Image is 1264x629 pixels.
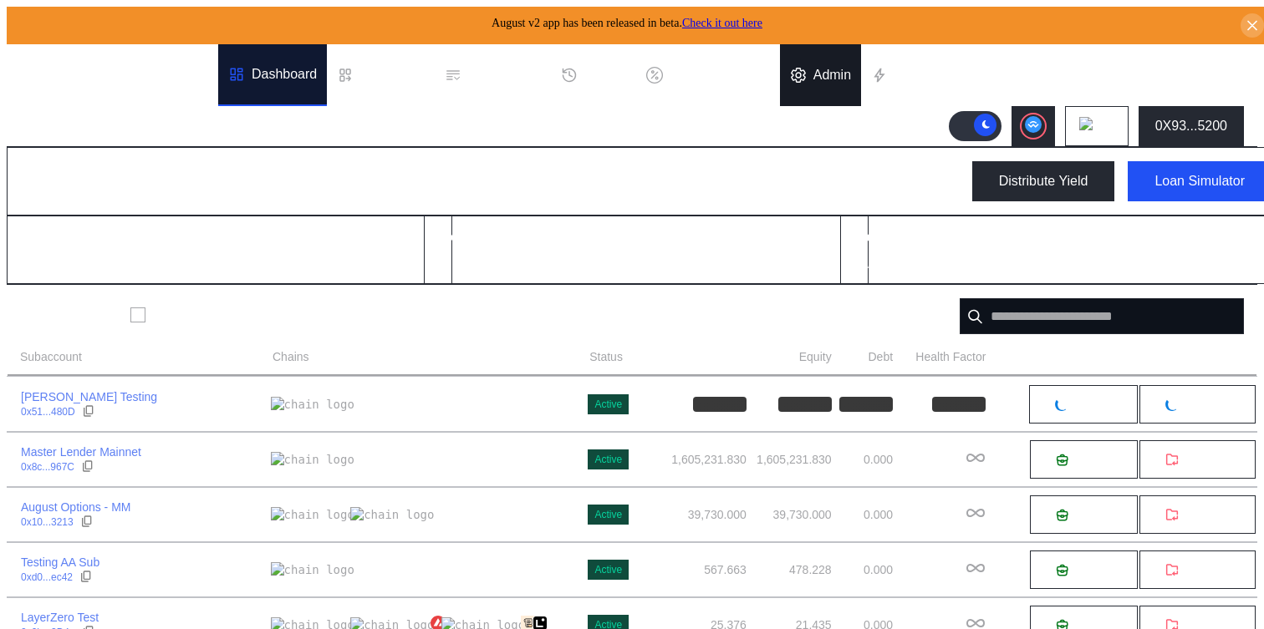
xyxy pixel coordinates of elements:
td: 0.000 [833,487,894,542]
button: 0X93...5200 [1139,106,1244,146]
a: History [551,44,636,106]
span: August v2 app has been released in beta. [492,17,762,29]
a: Check it out here [682,17,762,29]
div: Active [594,398,622,410]
a: Automations [861,44,979,106]
div: Discount Factors [670,68,770,83]
div: Dashboard [252,67,317,82]
button: Deposit [1029,550,1138,590]
button: Withdraw [1139,495,1256,535]
div: Master Lender Mainnet [21,444,141,459]
div: 1,345,870.544 [21,250,152,270]
span: Deposit [1075,509,1111,521]
h2: Total Equity [854,230,930,245]
div: Active [594,454,622,465]
button: Distribute Yield [972,161,1115,201]
span: Status [589,348,623,366]
div: 0x8c...967C [21,461,74,473]
div: [PERSON_NAME] Testing [21,389,157,404]
div: Automations [894,68,969,83]
div: LayerZero Test [21,610,99,625]
span: Account Balance [659,348,747,366]
a: Discount Factors [636,44,780,106]
div: History [584,68,626,83]
span: Deposit [1075,564,1111,576]
td: 0.000 [833,542,894,597]
h2: Total Balance [21,230,107,245]
img: pending [1055,398,1068,411]
span: Withdraw [1185,398,1230,411]
div: My Dashboard [21,166,175,197]
div: Loan Simulator [1154,174,1245,189]
button: Deposit [1029,495,1138,535]
span: Deposit [1075,454,1111,466]
div: 0xd0...ec42 [21,571,73,583]
button: pendingWithdraw [1139,384,1256,424]
div: USD [455,250,490,270]
a: Admin [780,44,861,106]
span: Health Factor [915,348,986,366]
td: 567.663 [635,542,747,597]
td: 39,730.000 [747,487,833,542]
label: Show Closed Accounts [152,307,276,322]
span: Deposit [1075,398,1111,411]
td: 0.000 [833,432,894,487]
img: chain logo [1079,117,1098,135]
button: Withdraw [1139,439,1256,479]
a: Permissions [435,44,551,106]
span: Chains [273,348,309,366]
span: Withdraw [1185,564,1230,576]
img: chain logo [271,507,354,522]
div: Loan Book [360,68,425,83]
span: Debt [869,348,894,366]
a: Dashboard [218,44,327,106]
div: Distribute Yield [999,174,1088,189]
div: 0 [438,250,448,270]
div: Admin [813,68,851,83]
div: Active [594,509,622,520]
span: Subaccount [20,348,82,366]
a: Loan Book [327,44,435,106]
div: Testing AA Sub [21,555,99,570]
div: Subaccounts [20,307,117,326]
div: August Options - MM [21,500,131,515]
img: chain logo [271,452,354,467]
div: 1,345,777.168 [854,250,986,270]
div: 0x10...3213 [21,516,74,528]
td: 1,605,231.830 [635,432,747,487]
h2: Total Debt [438,230,502,245]
button: pendingDeposit [1028,384,1138,424]
span: Equity [799,348,832,366]
div: USD [992,250,1027,270]
img: chain logo [271,397,354,412]
td: 39,730.000 [635,487,747,542]
div: Permissions [468,68,541,83]
div: USD [159,250,194,270]
span: Withdraw [1185,509,1230,521]
td: 1,605,231.830 [747,432,833,487]
img: chain logo [350,507,434,522]
img: chain logo [271,562,354,577]
button: Withdraw [1139,550,1256,590]
div: 0x51...480D [21,406,75,418]
div: Active [594,564,622,576]
span: Withdraw [1185,454,1230,466]
button: Deposit [1029,439,1138,479]
td: 478.228 [747,542,833,597]
img: pending [1165,398,1179,411]
button: chain logo [1065,106,1129,146]
div: 0X93...5200 [1155,119,1227,134]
